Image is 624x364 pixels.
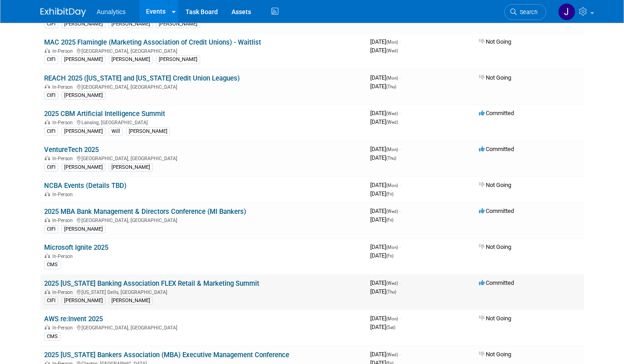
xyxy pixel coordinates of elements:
[370,182,401,188] span: [DATE]
[479,110,514,116] span: Committed
[61,56,106,64] div: [PERSON_NAME]
[399,207,401,214] span: -
[44,91,58,100] div: CIFI
[52,84,75,90] span: In-Person
[386,209,398,214] span: (Wed)
[45,289,50,294] img: In-Person Event
[61,297,106,305] div: [PERSON_NAME]
[45,253,50,258] img: In-Person Event
[44,216,363,223] div: [GEOGRAPHIC_DATA], [GEOGRAPHIC_DATA]
[52,48,75,54] span: In-Person
[386,253,393,258] span: (Fri)
[52,156,75,162] span: In-Person
[479,351,511,358] span: Not Going
[399,315,401,322] span: -
[61,127,106,136] div: [PERSON_NAME]
[45,120,50,124] img: In-Person Event
[370,315,401,322] span: [DATE]
[44,146,99,154] a: VentureTech 2025
[156,56,200,64] div: [PERSON_NAME]
[370,252,393,259] span: [DATE]
[370,146,401,152] span: [DATE]
[44,163,58,172] div: CIFI
[399,351,401,358] span: -
[45,217,50,222] img: In-Person Event
[370,47,398,54] span: [DATE]
[61,91,106,100] div: [PERSON_NAME]
[399,243,401,250] span: -
[109,297,153,305] div: [PERSON_NAME]
[45,84,50,89] img: In-Person Event
[126,127,170,136] div: [PERSON_NAME]
[45,325,50,329] img: In-Person Event
[44,110,165,118] a: 2025 CBM Artificial Intelligence Summit
[386,325,395,330] span: (Sat)
[370,83,396,90] span: [DATE]
[44,47,363,54] div: [GEOGRAPHIC_DATA], [GEOGRAPHIC_DATA]
[109,163,153,172] div: [PERSON_NAME]
[44,288,363,295] div: [US_STATE] Dells, [GEOGRAPHIC_DATA]
[44,315,103,323] a: AWS re:Invent 2025
[479,146,514,152] span: Committed
[386,316,398,321] span: (Mon)
[370,190,393,197] span: [DATE]
[479,279,514,286] span: Committed
[370,216,393,223] span: [DATE]
[399,38,401,45] span: -
[44,154,363,162] div: [GEOGRAPHIC_DATA], [GEOGRAPHIC_DATA]
[61,225,106,233] div: [PERSON_NAME]
[386,120,398,125] span: (Wed)
[44,56,58,64] div: CIFI
[386,156,396,161] span: (Thu)
[44,118,363,126] div: Lansing, [GEOGRAPHIC_DATA]
[386,48,398,53] span: (Wed)
[479,74,511,81] span: Not Going
[44,127,58,136] div: CIFI
[370,351,401,358] span: [DATE]
[399,74,401,81] span: -
[44,207,246,216] a: 2025 MBA Bank Management & Directors Conference (MI Bankers)
[52,120,75,126] span: In-Person
[52,325,75,331] span: In-Person
[386,183,398,188] span: (Mon)
[44,297,58,305] div: CIFI
[52,289,75,295] span: In-Person
[370,288,396,295] span: [DATE]
[61,163,106,172] div: [PERSON_NAME]
[370,118,398,125] span: [DATE]
[44,261,60,269] div: CMS
[61,20,106,28] div: [PERSON_NAME]
[386,192,393,197] span: (Fri)
[44,74,240,82] a: REACH 2025 ([US_STATE] and [US_STATE] Credit Union Leagues)
[386,84,396,89] span: (Thu)
[370,279,401,286] span: [DATE]
[370,207,401,214] span: [DATE]
[109,127,123,136] div: Will
[44,333,60,341] div: CMS
[386,289,396,294] span: (Thu)
[370,110,401,116] span: [DATE]
[44,279,259,288] a: 2025 [US_STATE] Banking Association FLEX Retail & Marketing Summit
[44,243,108,252] a: Microsoft Ignite 2025
[45,192,50,196] img: In-Person Event
[370,38,401,45] span: [DATE]
[109,56,153,64] div: [PERSON_NAME]
[479,207,514,214] span: Committed
[386,111,398,116] span: (Wed)
[399,182,401,188] span: -
[52,192,75,197] span: In-Person
[386,352,398,357] span: (Wed)
[479,38,511,45] span: Not Going
[370,154,396,161] span: [DATE]
[558,3,575,20] img: Julie Grisanti-Cieslak
[44,324,363,331] div: [GEOGRAPHIC_DATA], [GEOGRAPHIC_DATA]
[386,76,398,81] span: (Mon)
[44,225,58,233] div: CIFI
[44,20,58,28] div: CIFI
[44,182,126,190] a: NCBA Events (Details TBD)
[386,40,398,45] span: (Mon)
[44,351,289,359] a: 2025 [US_STATE] Bankers Association (MBA) Executive Management Conference
[504,4,546,20] a: Search
[399,110,401,116] span: -
[52,253,75,259] span: In-Person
